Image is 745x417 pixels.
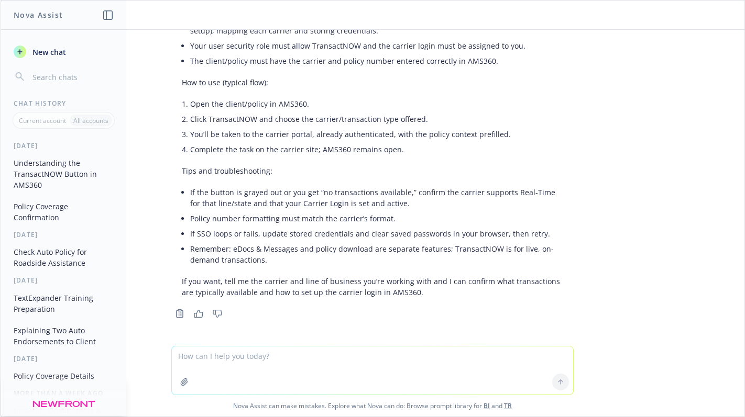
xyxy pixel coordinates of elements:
button: New chat [9,42,118,61]
a: TR [504,401,512,410]
div: [DATE] [1,141,126,150]
button: Check Auto Policy for Roadside Assistance [9,243,118,272]
p: If you want, tell me the carrier and line of business you’re working with and I can confirm what ... [182,276,563,298]
button: Explaining Two Auto Endorsements to Client [9,322,118,350]
p: Tips and troubleshooting: [182,165,563,176]
div: More than a week ago [1,389,126,398]
button: Policy Coverage Details [9,367,118,385]
div: [DATE] [1,354,126,363]
a: BI [484,401,490,410]
li: You’ll be taken to the carrier portal, already authenticated, with the policy context prefilled. [190,127,563,142]
li: If the button is grayed out or you get “no transactions available,” confirm the carrier supports ... [190,185,563,211]
p: How to use (typical flow): [182,77,563,88]
h1: Nova Assist [14,9,63,20]
button: Understanding the TransactNOW Button in AMS360 [9,154,118,194]
li: Open the client/policy in AMS360. [190,96,563,111]
div: [DATE] [1,230,126,239]
li: Your user security role must allow TransactNOW and the carrier login must be assigned to you. [190,38,563,53]
button: Thumbs down [209,306,226,321]
svg: Copy to clipboard [175,309,184,318]
span: New chat [30,47,66,58]
li: Click TransactNOW and choose the carrier/transaction type offered. [190,111,563,127]
li: If SSO loops or fails, update stored credentials and clear saved passwords in your browser, then ... [190,226,563,241]
input: Search chats [30,70,114,84]
span: Nova Assist can make mistakes. Explore what Nova can do: Browse prompt library for and [5,395,740,416]
div: Chat History [1,99,126,108]
button: Policy Coverage Confirmation [9,198,118,226]
p: All accounts [73,116,108,125]
button: TextExpander Training Preparation [9,289,118,318]
li: Complete the task on the carrier site; AMS360 remains open. [190,142,563,157]
li: Policy number formatting must match the carrier’s format. [190,211,563,226]
li: The client/policy must have the carrier and policy number entered correctly in AMS360. [190,53,563,69]
li: Remember: eDocs & Messages and policy download are separate features; TransactNOW is for live, on... [190,241,563,267]
p: Current account [19,116,66,125]
div: [DATE] [1,276,126,285]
